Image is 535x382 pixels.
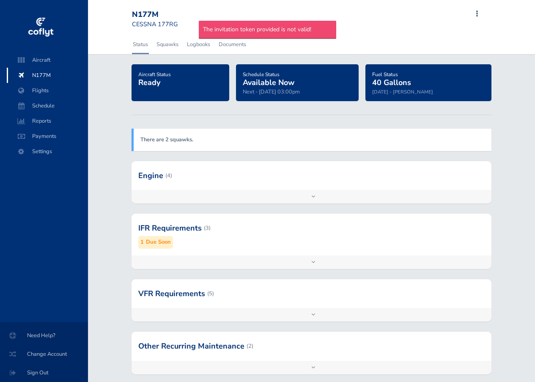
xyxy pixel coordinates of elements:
[132,10,193,19] div: N177M
[138,77,160,88] span: Ready
[243,88,300,96] span: Next - [DATE] 03:00pm
[243,77,294,88] span: Available Now
[27,15,55,40] img: coflyt logo
[218,35,247,54] a: Documents
[372,88,433,95] small: [DATE] - [PERSON_NAME]
[15,113,80,129] span: Reports
[243,71,280,78] span: Schedule Status
[140,136,193,143] a: There are 2 squawks.
[15,129,80,144] span: Payments
[15,83,80,98] span: Flights
[10,365,78,380] span: Sign Out
[372,77,411,88] span: 40 Gallons
[10,328,78,343] span: Need Help?
[372,71,398,78] span: Fuel Status
[156,35,179,54] a: Squawks
[243,69,294,88] a: Schedule StatusAvailable Now
[132,35,149,54] a: Status
[186,35,211,54] a: Logbooks
[15,144,80,159] span: Settings
[138,71,171,78] span: Aircraft Status
[15,52,80,68] span: Aircraft
[132,20,178,28] small: CESSNA 177RG
[199,21,336,38] div: The invitation token provided is not valid!
[146,238,171,247] small: Due Soon
[15,68,80,83] span: N177M
[10,346,78,362] span: Change Account
[15,98,80,113] span: Schedule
